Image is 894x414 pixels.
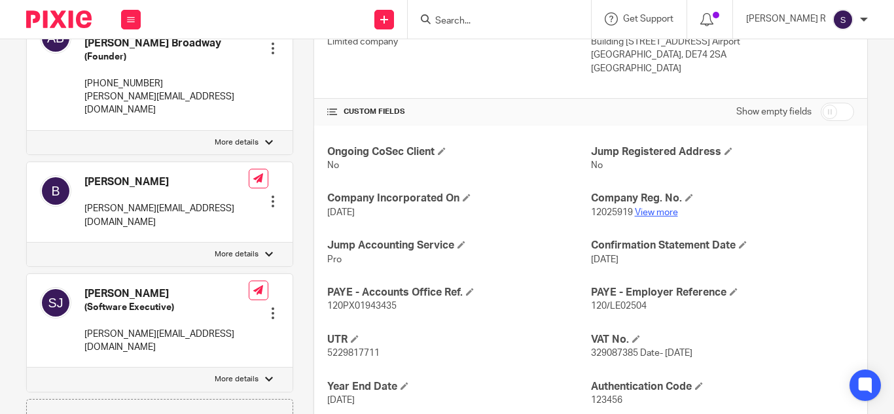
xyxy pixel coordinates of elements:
[327,239,590,252] h4: Jump Accounting Service
[623,14,673,24] span: Get Support
[591,35,854,48] p: Building [STREET_ADDRESS] Airport
[84,77,249,90] p: [PHONE_NUMBER]
[591,208,633,217] span: 12025919
[746,12,826,26] p: [PERSON_NAME] R
[327,192,590,205] h4: Company Incorporated On
[327,302,397,311] span: 120PX01943435
[84,328,249,354] p: [PERSON_NAME][EMAIL_ADDRESS][DOMAIN_NAME]
[327,145,590,159] h4: Ongoing CoSec Client
[215,249,259,260] p: More details
[736,105,812,118] label: Show empty fields
[591,192,854,205] h4: Company Reg. No.
[40,175,71,207] img: svg%3E
[327,286,590,300] h4: PAYE - Accounts Office Ref.
[84,287,249,301] h4: [PERSON_NAME]
[591,255,618,264] span: [DATE]
[215,137,259,148] p: More details
[591,333,854,347] h4: VAT No.
[591,145,854,159] h4: Jump Registered Address
[327,161,339,170] span: No
[591,286,854,300] h4: PAYE - Employer Reference
[84,50,249,63] h5: (Founder)
[84,90,249,117] p: [PERSON_NAME][EMAIL_ADDRESS][DOMAIN_NAME]
[84,175,249,189] h4: [PERSON_NAME]
[591,48,854,61] p: [GEOGRAPHIC_DATA], DE74 2SA
[591,349,692,358] span: 329087385 Date- [DATE]
[635,208,678,217] a: View more
[40,287,71,319] img: svg%3E
[591,239,854,252] h4: Confirmation Statement Date
[327,208,355,217] span: [DATE]
[84,301,249,314] h5: (Software Executive)
[327,107,590,117] h4: CUSTOM FIELDS
[84,202,249,229] p: [PERSON_NAME][EMAIL_ADDRESS][DOMAIN_NAME]
[327,349,380,358] span: 5229817711
[591,302,647,311] span: 120/LE02504
[26,10,92,28] img: Pixie
[215,374,259,385] p: More details
[327,35,590,48] p: Limited company
[832,9,853,30] img: svg%3E
[434,16,552,27] input: Search
[591,62,854,75] p: [GEOGRAPHIC_DATA]
[591,380,854,394] h4: Authentication Code
[591,161,603,170] span: No
[591,396,622,405] span: 123456
[327,380,590,394] h4: Year End Date
[327,396,355,405] span: [DATE]
[327,255,342,264] span: Pro
[327,333,590,347] h4: UTR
